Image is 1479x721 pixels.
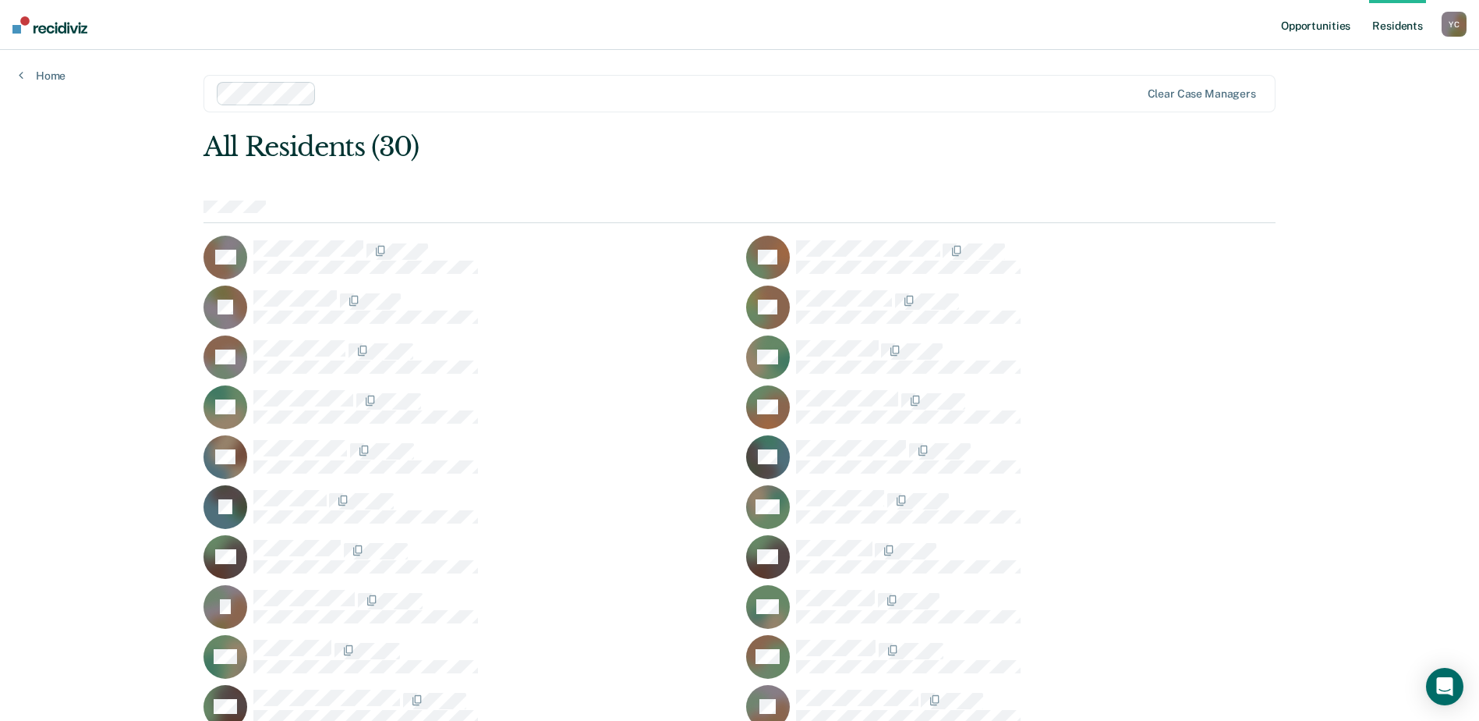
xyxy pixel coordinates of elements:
div: Open Intercom Messenger [1426,668,1463,705]
button: YC [1442,12,1467,37]
img: Recidiviz [12,16,87,34]
div: Y C [1442,12,1467,37]
a: Home [19,69,65,83]
div: All Residents (30) [203,131,1061,163]
div: Clear case managers [1148,87,1256,101]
